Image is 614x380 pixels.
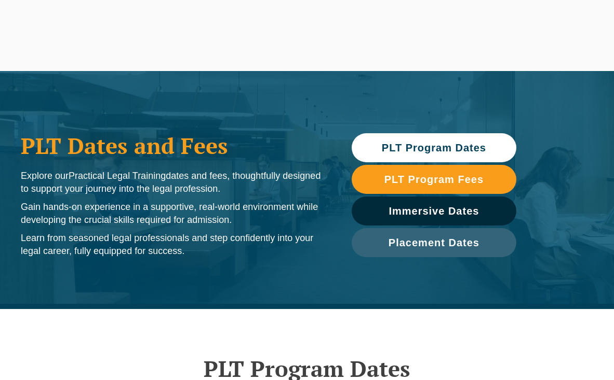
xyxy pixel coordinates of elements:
span: Practical Legal Training [69,171,166,181]
h1: PLT Dates and Fees [21,133,331,159]
p: Learn from seasoned legal professionals and step confidently into your legal career, fully equipp... [21,232,331,258]
a: Immersive Dates [352,196,516,226]
span: Immersive Dates [389,206,479,216]
p: Explore our dates and fees, thoughtfully designed to support your journey into the legal profession. [21,170,331,195]
span: PLT Program Fees [384,174,484,185]
a: PLT Program Dates [352,133,516,162]
a: Placement Dates [352,228,516,257]
a: PLT Program Fees [352,165,516,194]
p: Gain hands-on experience in a supportive, real-world environment while developing the crucial ski... [21,201,331,227]
span: Placement Dates [389,237,479,248]
span: PLT Program Dates [382,143,486,153]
